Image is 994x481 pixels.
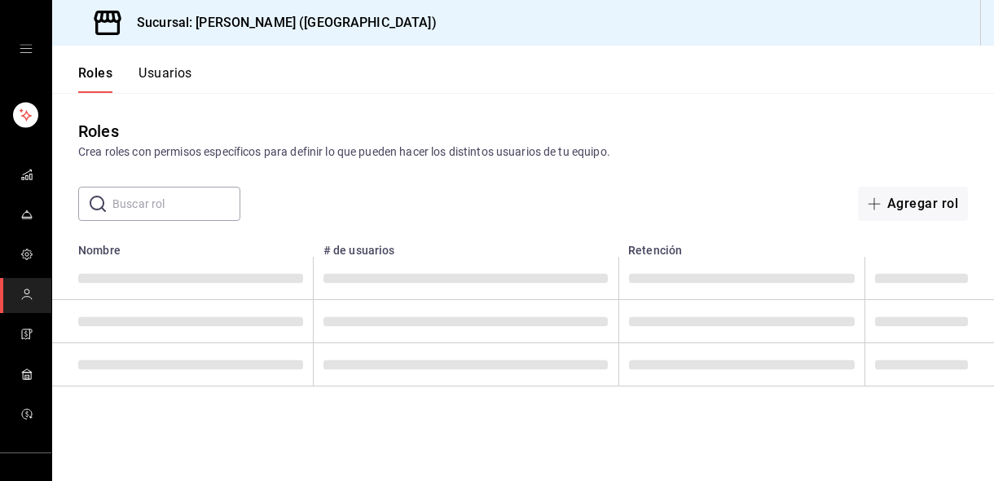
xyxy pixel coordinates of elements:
[112,188,240,220] input: Buscar rol
[124,13,437,33] h3: Sucursal: [PERSON_NAME] ([GEOGRAPHIC_DATA])
[52,234,314,257] th: Nombre
[78,65,112,93] button: Roles
[858,187,968,221] button: Agregar rol
[314,234,618,257] th: # de usuarios
[78,65,192,93] div: navigation tabs
[618,234,864,257] th: Retención
[20,42,33,55] button: open drawer
[78,119,119,143] div: Roles
[139,65,192,93] button: Usuarios
[78,143,968,161] div: Crea roles con permisos específicos para definir lo que pueden hacer los distintos usuarios de tu...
